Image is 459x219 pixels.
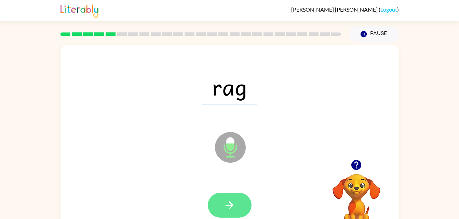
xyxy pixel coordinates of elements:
span: [PERSON_NAME] [PERSON_NAME] [291,6,379,13]
span: rag [202,69,257,104]
div: ( ) [291,6,399,13]
a: Logout [380,6,397,13]
img: Literably [60,3,98,18]
button: Pause [349,26,399,42]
